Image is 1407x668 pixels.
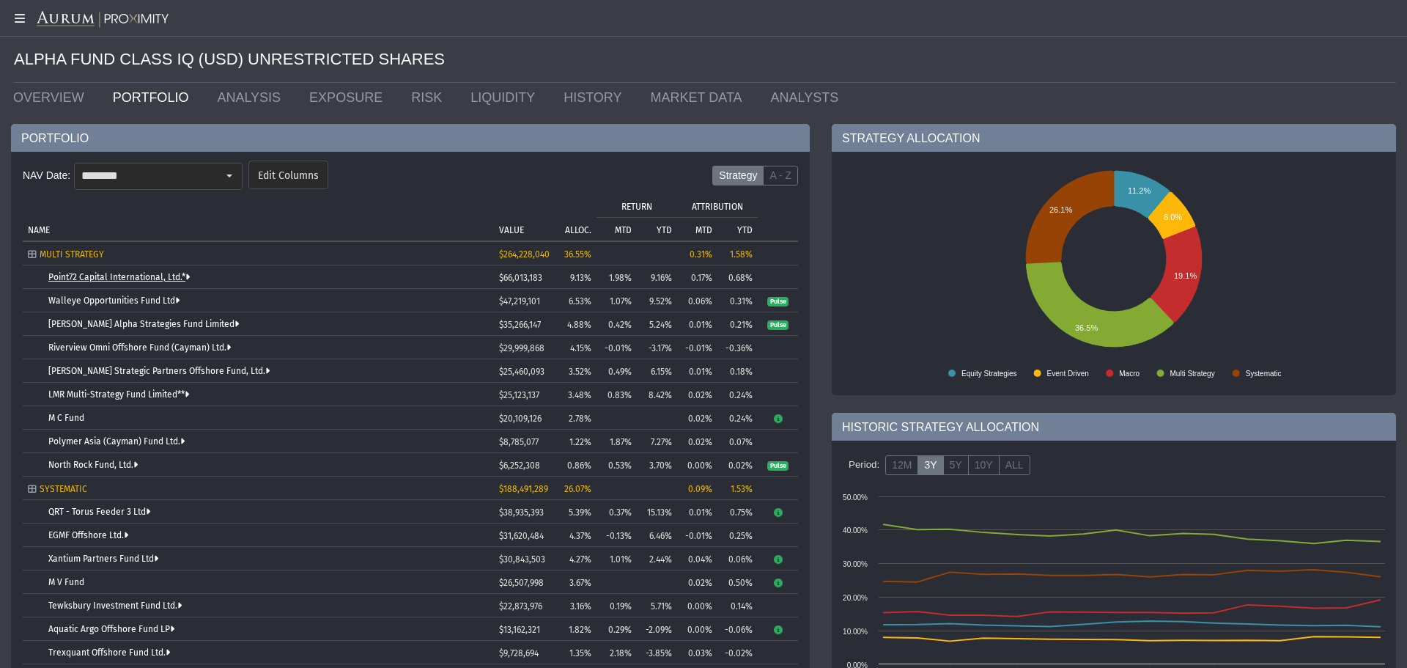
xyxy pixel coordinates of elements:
[564,249,591,260] span: 36.55%
[459,83,553,112] a: LIQUIDITY
[499,648,539,658] span: $9,728,694
[832,413,1396,441] div: HISTORIC STRATEGY ALLOCATION
[677,217,717,241] td: Column MTD
[11,124,810,152] div: PORTFOLIO
[499,437,539,447] span: $8,785,077
[717,430,758,453] td: 0.07%
[723,484,753,494] div: 1.53%
[570,601,591,612] span: 3.16%
[499,367,544,377] span: $25,460,093
[2,83,102,112] a: OVERVIEW
[677,547,717,570] td: 0.04%
[28,225,50,235] p: NAME
[1246,370,1282,378] text: Systematic
[637,594,677,617] td: 5.71%
[717,265,758,289] td: 0.68%
[1128,186,1151,195] text: 11.2%
[499,578,544,588] span: $26,507,998
[723,249,753,260] div: 1.58%
[597,336,637,359] td: -0.01%
[597,641,637,664] td: 2.18%
[569,648,591,658] span: 1.35%
[597,312,637,336] td: 0.42%
[767,319,789,329] a: Pulse
[1164,213,1182,221] text: 8.0%
[1119,370,1140,378] text: Macro
[657,225,672,235] p: YTD
[48,366,270,376] a: [PERSON_NAME] Strategic Partners Offshore Fund, Ltd.
[943,455,969,476] label: 5Y
[717,217,758,241] td: Column YTD
[767,460,789,470] a: Pulse
[677,570,717,594] td: 0.02%
[677,430,717,453] td: 0.02%
[569,437,591,447] span: 1.22%
[717,641,758,664] td: -0.02%
[717,383,758,406] td: 0.24%
[1075,323,1098,332] text: 36.5%
[48,413,84,423] a: M C Fund
[843,560,868,568] text: 30.00%
[767,296,789,306] a: Pulse
[499,484,548,494] span: $188,491,289
[48,319,239,329] a: [PERSON_NAME] Alpha Strategies Fund Limited
[48,624,174,634] a: Aquatic Argo Offshore Fund LP
[597,500,637,524] td: 0.37%
[637,500,677,524] td: 15.13%
[569,554,591,565] span: 4.27%
[1170,370,1215,378] text: Multi Strategy
[569,578,591,588] span: 3.67%
[40,484,87,494] span: SYSTEMATIC
[48,460,138,470] a: North Rock Fund, Ltd.
[843,594,868,602] text: 20.00%
[677,617,717,641] td: 0.00%
[637,336,677,359] td: -3.17%
[760,83,857,112] a: ANALYSTS
[48,296,180,306] a: Walleye Opportunities Fund Ltd
[569,625,591,635] span: 1.82%
[597,524,637,547] td: -0.13%
[637,617,677,641] td: -2.09%
[499,531,544,541] span: $31,620,484
[677,312,717,336] td: 0.01%
[677,406,717,430] td: 0.02%
[1049,205,1072,214] text: 26.1%
[206,83,298,112] a: ANALYSIS
[570,273,591,283] span: 9.13%
[499,460,540,471] span: $6,252,308
[14,37,1396,83] div: ALPHA FUND CLASS IQ (USD) UNRESTRICTED SHARES
[621,202,652,212] p: RETURN
[499,554,545,565] span: $30,843,503
[48,272,190,282] a: Point72 Capital International, Ltd.*
[48,389,189,400] a: LMR Multi-Strategy Fund Limited**
[677,641,717,664] td: 0.03%
[48,647,170,658] a: Trexquant Offshore Fund Ltd.
[499,601,542,612] span: $22,873,976
[298,83,400,112] a: EXPOSURE
[494,194,549,241] td: Column VALUE
[677,453,717,477] td: 0.00%
[597,430,637,453] td: 1.87%
[717,617,758,641] td: -0.06%
[717,500,758,524] td: 0.75%
[682,249,712,260] div: 0.31%
[597,617,637,641] td: 0.29%
[677,359,717,383] td: 0.01%
[637,524,677,547] td: 6.46%
[637,453,677,477] td: 3.70%
[553,83,639,112] a: HISTORY
[737,225,753,235] p: YTD
[569,367,591,377] span: 3.52%
[499,414,542,424] span: $20,109,126
[597,453,637,477] td: 0.53%
[843,493,868,502] text: 50.00%
[570,343,591,353] span: 4.15%
[637,265,677,289] td: 9.16%
[637,312,677,336] td: 5.24%
[917,455,943,476] label: 3Y
[637,359,677,383] td: 6.15%
[499,625,540,635] span: $13,162,321
[692,202,743,212] p: ATTRIBUTION
[677,265,717,289] td: 0.17%
[597,594,637,617] td: 0.19%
